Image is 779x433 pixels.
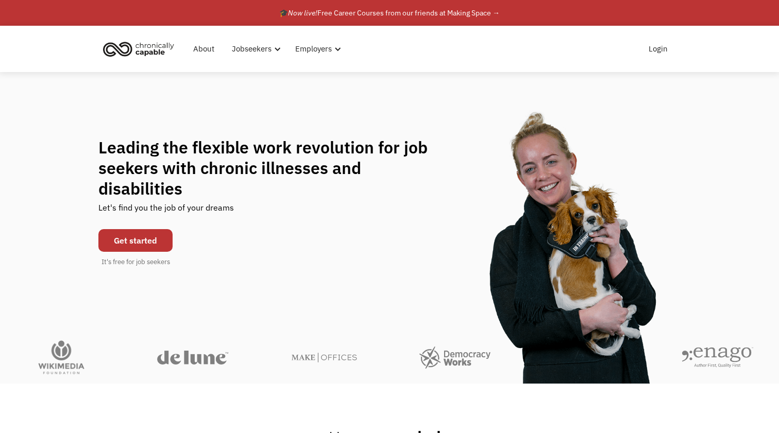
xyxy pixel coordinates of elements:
div: Let's find you the job of your dreams [98,199,234,224]
em: Now live! [288,8,317,18]
img: Chronically Capable logo [100,38,177,60]
div: Jobseekers [232,43,272,55]
div: 🎓 Free Career Courses from our friends at Making Space → [279,7,500,19]
div: Employers [295,43,332,55]
a: Login [642,32,674,65]
h1: Leading the flexible work revolution for job seekers with chronic illnesses and disabilities [98,137,448,199]
div: It's free for job seekers [101,257,170,267]
a: About [187,32,221,65]
a: Get started [98,229,173,252]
